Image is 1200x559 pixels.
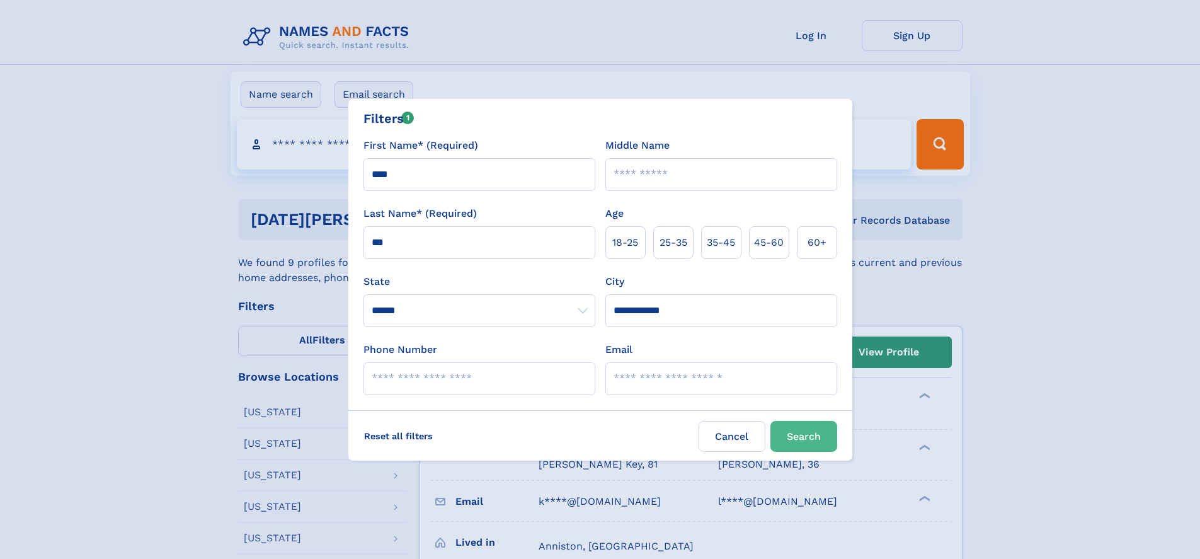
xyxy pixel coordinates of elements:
[754,235,784,250] span: 45‑60
[612,235,638,250] span: 18‑25
[707,235,735,250] span: 35‑45
[363,206,477,221] label: Last Name* (Required)
[660,235,687,250] span: 25‑35
[363,342,437,357] label: Phone Number
[363,274,595,289] label: State
[808,235,826,250] span: 60+
[605,138,670,153] label: Middle Name
[363,109,414,128] div: Filters
[699,421,765,452] label: Cancel
[605,206,624,221] label: Age
[356,421,441,451] label: Reset all filters
[605,342,632,357] label: Email
[770,421,837,452] button: Search
[363,138,478,153] label: First Name* (Required)
[605,274,624,289] label: City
